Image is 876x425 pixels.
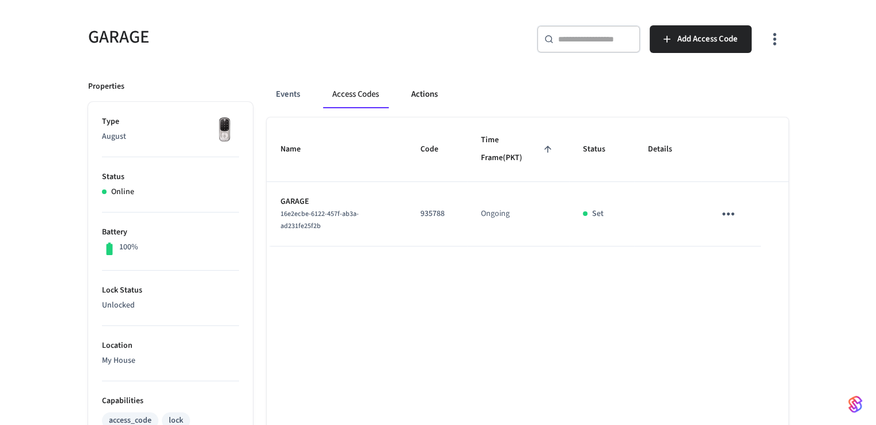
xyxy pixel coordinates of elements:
[111,186,134,198] p: Online
[467,182,569,246] td: Ongoing
[102,131,239,143] p: August
[210,116,239,145] img: Yale Assure Touchscreen Wifi Smart Lock, Satin Nickel, Front
[592,208,604,220] p: Set
[280,141,316,158] span: Name
[280,209,359,231] span: 16e2ecbe-6122-457f-ab3a-ad231fe25f2b
[280,196,393,208] p: GARAGE
[648,141,687,158] span: Details
[102,340,239,352] p: Location
[88,25,431,49] h5: GARAGE
[420,141,453,158] span: Code
[102,355,239,367] p: My House
[102,284,239,297] p: Lock Status
[102,226,239,238] p: Battery
[102,171,239,183] p: Status
[677,32,738,47] span: Add Access Code
[88,81,124,93] p: Properties
[267,117,788,246] table: sticky table
[650,25,752,53] button: Add Access Code
[420,208,453,220] p: 935788
[481,131,555,168] span: Time Frame(PKT)
[323,81,388,108] button: Access Codes
[402,81,447,108] button: Actions
[119,241,138,253] p: 100%
[102,299,239,312] p: Unlocked
[102,116,239,128] p: Type
[583,141,620,158] span: Status
[848,395,862,413] img: SeamLogoGradient.69752ec5.svg
[102,395,239,407] p: Capabilities
[267,81,309,108] button: Events
[267,81,788,108] div: ant example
